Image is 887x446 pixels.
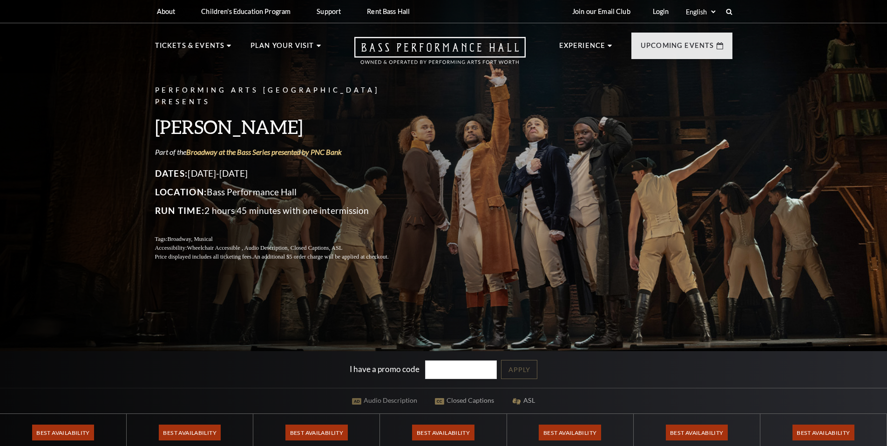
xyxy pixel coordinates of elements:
p: Rent Bass Hall [367,7,410,15]
p: Performing Arts [GEOGRAPHIC_DATA] Presents [155,85,411,108]
span: Best Availability [412,425,474,440]
span: An additional $5 order charge will be applied at checkout. [253,253,388,260]
span: Best Availability [666,425,728,440]
p: Plan Your Visit [251,40,314,57]
p: Accessibility: [155,244,411,253]
p: Part of the [155,147,411,157]
span: Best Availability [285,425,347,440]
p: Tags: [155,235,411,244]
span: Run Time: [155,205,205,216]
span: Best Availability [159,425,221,440]
p: About [157,7,176,15]
p: Bass Performance Hall [155,185,411,200]
p: Support [317,7,341,15]
a: Broadway at the Bass Series presented by PNC Bank [186,147,342,156]
p: 2 hours 45 minutes with one intermission [155,203,411,218]
p: Tickets & Events [155,40,225,57]
label: I have a promo code [350,364,420,373]
select: Select: [684,7,717,16]
p: Experience [559,40,606,57]
p: Upcoming Events [641,40,714,57]
span: Dates: [155,168,188,179]
span: Best Availability [539,425,601,440]
h3: [PERSON_NAME] [155,115,411,139]
p: [DATE]-[DATE] [155,166,411,181]
p: Children's Education Program [201,7,291,15]
span: Wheelchair Accessible , Audio Description, Closed Captions, ASL [187,245,342,251]
span: Best Availability [792,425,854,440]
p: Price displayed includes all ticketing fees. [155,253,411,261]
span: Best Availability [32,425,94,440]
span: Location: [155,186,207,197]
span: Broadway, Musical [167,236,212,242]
